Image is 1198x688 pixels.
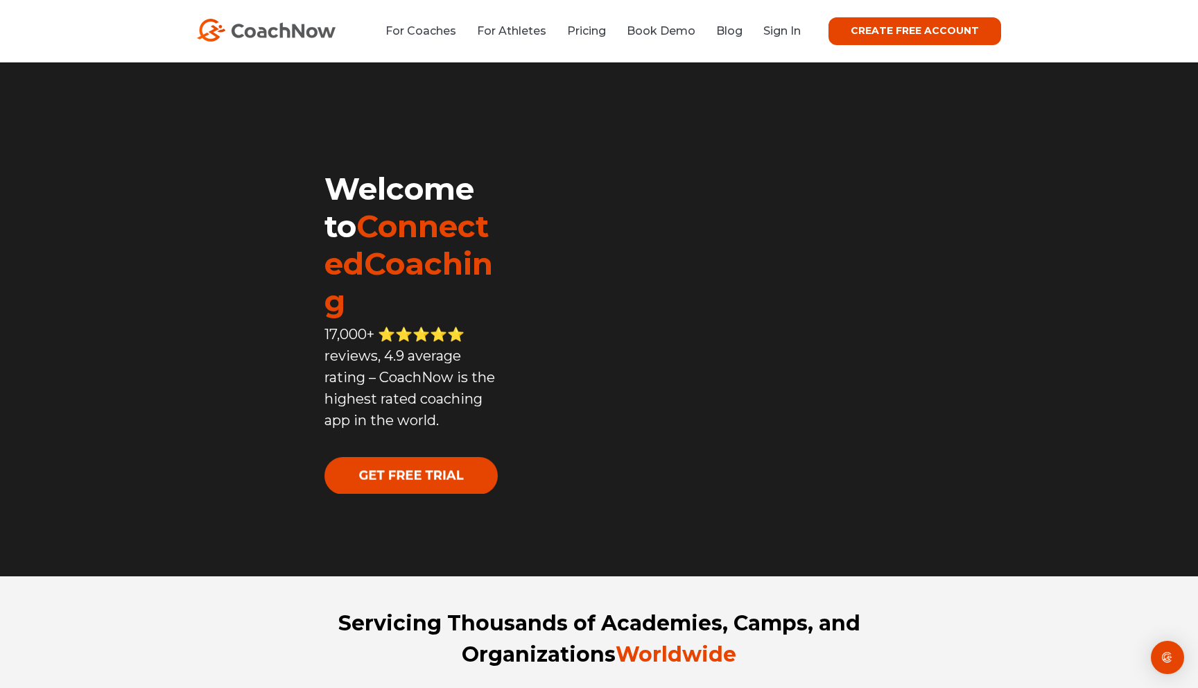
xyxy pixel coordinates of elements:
[1151,641,1184,674] div: Open Intercom Messenger
[338,610,860,667] strong: Servicing Thousands of Academies, Camps, and Organizations
[324,326,495,429] span: 17,000+ ⭐️⭐️⭐️⭐️⭐️ reviews, 4.9 average rating – CoachNow is the highest rated coaching app in th...
[828,17,1001,45] a: CREATE FREE ACCOUNT
[616,642,736,667] span: Worldwide
[716,24,743,37] a: Blog
[385,24,456,37] a: For Coaches
[567,24,606,37] a: Pricing
[324,207,493,320] span: ConnectedCoaching
[477,24,546,37] a: For Athletes
[627,24,695,37] a: Book Demo
[197,19,336,42] img: CoachNow Logo
[324,170,500,320] h1: Welcome to
[763,24,801,37] a: Sign In
[324,457,498,494] img: GET FREE TRIAL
